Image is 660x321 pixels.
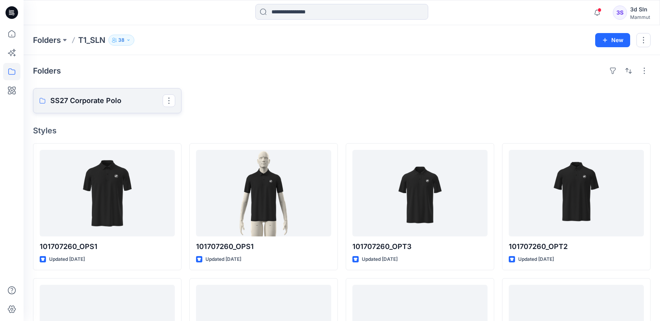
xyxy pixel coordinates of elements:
a: 101707260_OPT3 [352,150,488,236]
p: 38 [118,36,125,44]
div: 3d Sln [630,5,650,14]
button: 38 [108,35,134,46]
p: SS27 Corporate Polo [50,95,163,106]
a: 101707260_OPT2 [509,150,644,236]
h4: Styles [33,126,651,135]
p: 101707260_OPT2 [509,241,644,252]
a: 101707260_OPS1 [40,150,175,236]
p: Updated [DATE] [49,255,85,264]
p: 101707260_OPS1 [196,241,331,252]
div: Mammut [630,14,650,20]
p: Updated [DATE] [362,255,398,264]
p: 101707260_OPS1 [40,241,175,252]
div: 3S [613,6,627,20]
p: Updated [DATE] [518,255,554,264]
a: 101707260_OPS1 [196,150,331,236]
button: New [595,33,630,47]
h4: Folders [33,66,61,76]
p: Updated [DATE] [205,255,241,264]
a: SS27 Corporate Polo [33,88,181,113]
p: 101707260_OPT3 [352,241,488,252]
a: Folders [33,35,61,46]
p: T1_SLN [78,35,105,46]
